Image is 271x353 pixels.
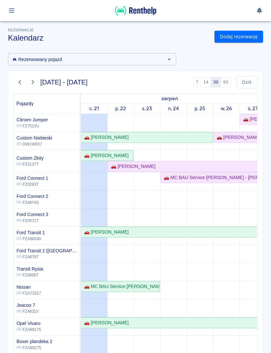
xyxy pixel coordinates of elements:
[17,116,48,123] h6: Citroen Jumper
[17,101,34,107] span: Pojazdy
[17,247,77,254] h6: Ford Transit 2 (Niemcy)
[17,320,41,327] h6: Opel Vivaro
[219,104,234,113] a: 26 sierpnia 2025
[17,284,41,290] h6: Nissan
[17,345,52,351] p: FZA90275
[17,327,41,333] p: FZA88175
[81,152,129,159] div: 🚗 [PERSON_NAME]
[17,175,48,181] h6: Ford Connect 1
[17,181,48,187] p: FZ0283T
[17,161,44,167] p: FZ2137T
[17,200,48,206] p: FZ4974S
[108,163,155,170] div: 🚗 [PERSON_NAME]
[17,141,52,147] p: DW1WE67
[17,236,45,242] p: FZA88240
[165,55,174,64] button: Otwórz
[114,104,128,113] a: 22 sierpnia 2025
[193,77,201,87] button: 7 dni
[236,76,257,88] button: Dziś
[81,134,129,141] div: 🚗 [PERSON_NAME]
[8,33,209,43] h3: Kalendarz
[81,229,129,236] div: 🚗 [PERSON_NAME]
[214,134,261,141] div: 🚗 [PERSON_NAME]
[10,55,163,63] input: Wyszukaj i wybierz pojazdy...
[115,12,156,17] a: Renthelp logo
[115,5,156,16] img: Renthelp logo
[17,211,48,218] h6: Ford Connect 3
[17,123,48,129] p: FZ7513U
[246,104,259,113] a: 27 sierpnia 2025
[193,104,207,113] a: 25 sierpnia 2025
[17,272,43,278] p: FZ4856T
[17,193,48,200] h6: Ford Connect 2
[167,104,180,113] a: 24 sierpnia 2025
[88,104,100,113] a: 21 sierpnia 2025
[81,283,159,290] div: 🚗 MC BAU Service [PERSON_NAME] - [PERSON_NAME]
[17,290,41,296] p: FZA73317
[201,77,211,87] button: 14 dni
[17,218,48,224] p: FZ0071T
[17,302,39,308] h6: Jeacoo 7
[17,338,52,345] h6: Boxer plandeka 2
[17,308,39,314] p: FZ4831V
[81,319,129,326] div: 🚗 [PERSON_NAME]
[211,77,221,87] button: 30 dni
[17,135,52,141] h6: Custom Niebieski
[214,31,263,43] a: Dodaj rezerwację
[221,77,231,87] button: 60 dni
[8,28,34,32] span: Rezerwacje
[160,94,179,104] a: 21 sierpnia 2025
[140,104,154,113] a: 23 sierpnia 2025
[17,266,43,272] h6: Transit Rysia
[17,254,77,260] p: FZ4878T
[40,78,88,86] h4: [DATE] - [DATE]
[17,155,44,161] h6: Custom Złoty
[17,229,45,236] h6: Ford Transit 1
